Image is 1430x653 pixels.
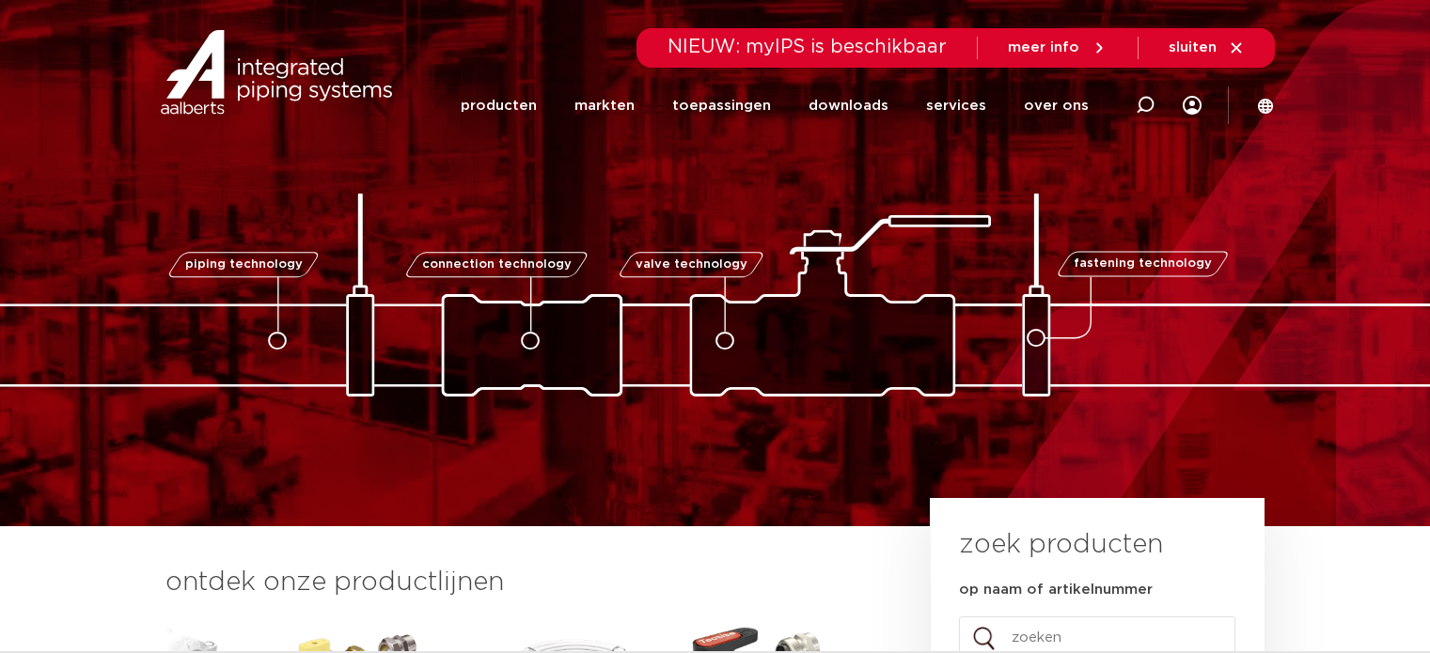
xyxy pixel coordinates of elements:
a: downloads [809,70,888,142]
span: piping technology [185,258,303,271]
span: valve technology [636,258,747,271]
div: my IPS [1183,68,1202,143]
a: markten [574,70,635,142]
span: connection technology [421,258,571,271]
span: meer info [1008,40,1079,54]
label: op naam of artikelnummer [959,581,1153,599]
span: sluiten [1169,40,1217,54]
h3: zoek producten [959,526,1163,564]
nav: Menu [461,70,1089,142]
h3: ontdek onze productlijnen [165,564,867,601]
a: producten [461,70,537,142]
span: fastening technology [1074,258,1212,271]
a: over ons [1024,70,1089,142]
a: services [926,70,986,142]
a: meer info [1008,39,1108,56]
a: sluiten [1169,39,1245,56]
span: NIEUW: myIPS is beschikbaar [668,38,947,56]
a: toepassingen [672,70,771,142]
